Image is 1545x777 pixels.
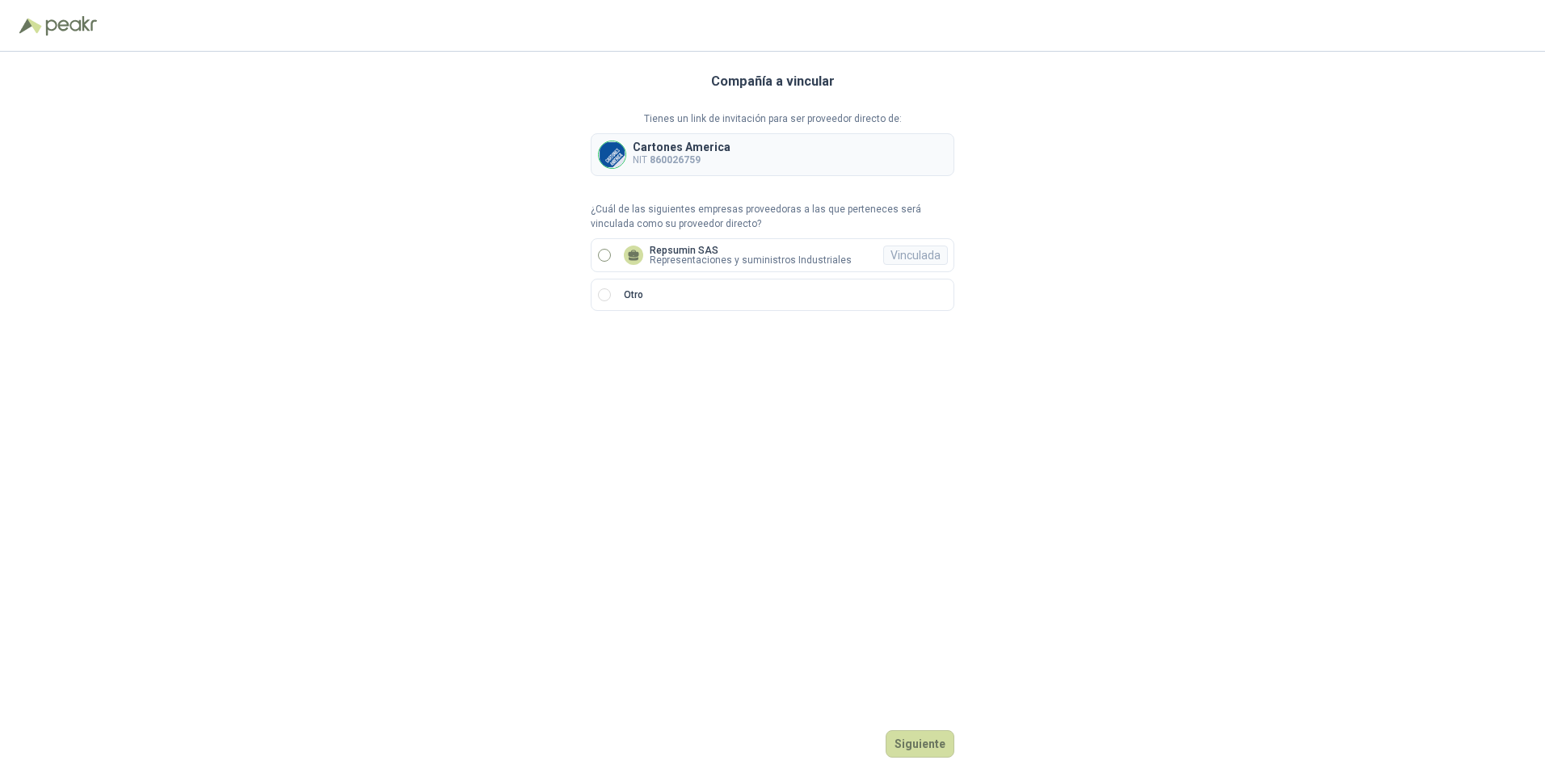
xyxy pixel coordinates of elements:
p: Representaciones y suministros Industriales [650,255,852,265]
h3: Compañía a vincular [711,71,835,92]
p: NIT [633,153,730,168]
p: ¿Cuál de las siguientes empresas proveedoras a las que perteneces será vinculada como su proveedo... [591,202,954,233]
img: Company Logo [599,141,625,168]
p: Cartones America [633,141,730,153]
button: Siguiente [886,730,954,758]
div: Vinculada [883,246,948,265]
p: Otro [624,288,643,303]
p: Tienes un link de invitación para ser proveedor directo de: [591,111,954,127]
img: Peakr [45,16,97,36]
p: Repsumin SAS [650,246,852,255]
b: 860026759 [650,154,701,166]
img: Logo [19,18,42,34]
